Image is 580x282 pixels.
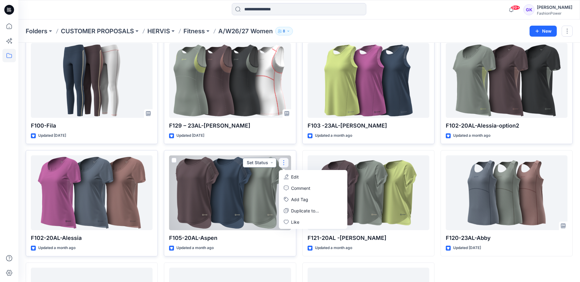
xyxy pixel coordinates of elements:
[169,43,291,118] a: F129 – 23AL-Angela
[291,219,299,225] p: Like
[308,121,429,130] p: F103 -23AL-[PERSON_NAME]
[446,121,567,130] p: F102-20AL-Alessia-option2
[315,132,352,139] p: Updated a month ago
[530,26,557,37] button: New
[446,234,567,242] p: F120-23AL-Abby
[446,43,567,118] a: F102-20AL-Alessia-option2
[183,27,205,35] a: Fitness
[308,43,429,118] a: F103 -23AL-Alma
[176,245,214,251] p: Updated a month ago
[453,132,490,139] p: Updated a month ago
[280,171,346,183] a: Edit
[61,27,134,35] a: CUSTOMER PROPOSALS
[31,155,153,230] a: F102-20AL-Alessia
[537,4,572,11] div: [PERSON_NAME]
[31,121,153,130] p: F100-Fila
[453,245,481,251] p: Updated [DATE]
[218,27,273,35] p: A/W26/27 Women
[537,11,572,16] div: FashionPower
[38,132,66,139] p: Updated [DATE]
[315,245,352,251] p: Updated a month ago
[38,245,76,251] p: Updated a month ago
[176,132,204,139] p: Updated [DATE]
[280,194,346,205] button: Add Tag
[147,27,170,35] a: HERVIS
[308,234,429,242] p: F121-20AL -[PERSON_NAME]
[291,208,319,214] p: Duplicate to...
[283,28,285,34] p: 8
[169,234,291,242] p: F105-20AL-Aspen
[169,155,291,230] a: F105-20AL-Aspen
[511,5,520,10] span: 99+
[291,185,310,191] p: Comment
[291,174,299,180] p: Edit
[169,121,291,130] p: F129 – 23AL-[PERSON_NAME]
[275,27,293,35] button: 8
[446,155,567,230] a: F120-23AL-Abby
[31,234,153,242] p: F102-20AL-Alessia
[523,4,534,15] div: GK
[26,27,47,35] a: Folders
[31,43,153,118] a: F100-Fila
[308,155,429,230] a: F121-20AL -Adeline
